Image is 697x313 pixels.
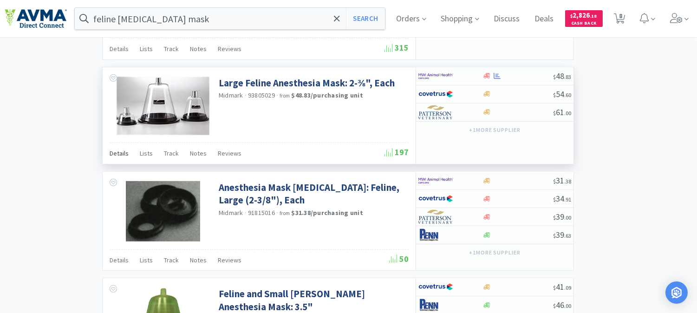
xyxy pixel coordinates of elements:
[418,298,453,312] img: e1133ece90fa4a959c5ae41b0808c578_9.png
[564,284,571,291] span: . 09
[553,284,556,291] span: $
[245,209,247,217] span: ·
[564,302,571,309] span: . 00
[418,174,453,188] img: f6b2451649754179b5b4e0c70c3f7cb0_2.png
[140,256,153,264] span: Lists
[245,91,247,99] span: ·
[553,193,571,204] span: 34
[218,256,241,264] span: Reviews
[418,69,453,83] img: f6b2451649754179b5b4e0c70c3f7cb0_2.png
[590,13,597,19] span: . 18
[292,209,364,217] strong: $31.38 / purchasing unit
[665,281,688,304] div: Open Intercom Messenger
[553,211,571,222] span: 39
[218,149,241,157] span: Reviews
[219,209,243,217] a: Midmark
[418,192,453,206] img: 77fca1acd8b6420a9015268ca798ef17_1.png
[190,149,207,157] span: Notes
[248,91,275,99] span: 93805029
[553,214,556,221] span: $
[553,196,556,203] span: $
[418,87,453,101] img: 77fca1acd8b6420a9015268ca798ef17_1.png
[110,256,129,264] span: Details
[164,45,179,53] span: Track
[565,6,603,31] a: $2,826.18Cash Back
[384,147,409,157] span: 197
[418,280,453,294] img: 77fca1acd8b6420a9015268ca798ef17_1.png
[553,91,556,98] span: $
[531,15,558,23] a: Deals
[553,300,571,310] span: 46
[553,232,556,239] span: $
[571,21,597,27] span: Cash Back
[346,8,384,29] button: Search
[280,210,290,216] span: from
[248,209,275,217] span: 91815016
[553,302,556,309] span: $
[464,124,525,137] button: +1more supplier
[564,232,571,239] span: . 63
[384,42,409,53] span: 315
[110,45,129,53] span: Details
[564,73,571,80] span: . 83
[280,92,290,99] span: from
[110,149,129,157] span: Details
[564,196,571,203] span: . 91
[164,149,179,157] span: Track
[610,16,629,24] a: 8
[276,91,278,99] span: ·
[276,209,278,217] span: ·
[553,89,571,99] span: 54
[292,91,364,99] strong: $48.83 / purchasing unit
[75,8,385,29] input: Search by item, sku, manufacturer, ingredient, size...
[5,9,67,28] img: e4e33dab9f054f5782a47901c742baa9_102.png
[190,256,207,264] span: Notes
[553,107,571,117] span: 61
[164,256,179,264] span: Track
[219,181,406,207] a: Anesthesia Mask [MEDICAL_DATA]: Feline, Large (2-3/8"), Each
[490,15,524,23] a: Discuss
[219,91,243,99] a: Midmark
[553,175,571,186] span: 31
[553,281,571,292] span: 41
[564,110,571,117] span: . 00
[126,181,200,241] img: 727073ebb7ba4d0ea377bbdbbb645b7c_51555.png
[553,73,556,80] span: $
[553,71,571,81] span: 48
[553,178,556,185] span: $
[117,77,209,135] img: 34f754ac5b6f423f9dace889b25e0a36_123386.png
[418,228,453,242] img: e1133ece90fa4a959c5ae41b0808c578_9.png
[140,45,153,53] span: Lists
[418,210,453,224] img: f5e969b455434c6296c6d81ef179fa71_3.png
[564,214,571,221] span: . 00
[418,105,453,119] img: f5e969b455434c6296c6d81ef179fa71_3.png
[219,287,406,313] a: Feline and Small [PERSON_NAME] Anesthesia Mask: 3.5"
[553,229,571,240] span: 39
[571,13,573,19] span: $
[571,11,597,20] span: 2,826
[140,149,153,157] span: Lists
[190,45,207,53] span: Notes
[389,254,409,264] span: 50
[218,45,241,53] span: Reviews
[553,110,556,117] span: $
[564,91,571,98] span: . 60
[464,246,525,259] button: +1more supplier
[564,178,571,185] span: . 38
[219,77,395,89] a: Large Feline Anesthesia Mask: 2-⅜", Each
